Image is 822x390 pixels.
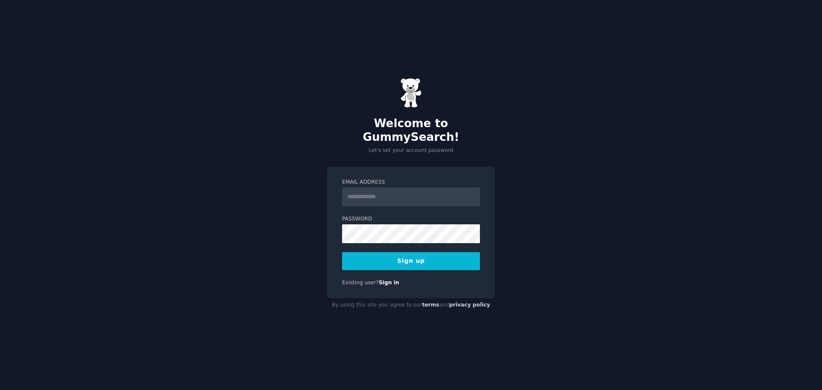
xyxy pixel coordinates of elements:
[327,147,495,155] p: Let's set your account password
[342,280,379,286] span: Existing user?
[422,302,439,308] a: terms
[327,117,495,144] h2: Welcome to GummySearch!
[327,298,495,312] div: By using this site you agree to our and
[400,78,422,108] img: Gummy Bear
[342,215,480,223] label: Password
[379,280,399,286] a: Sign in
[449,302,490,308] a: privacy policy
[342,252,480,270] button: Sign up
[342,179,480,186] label: Email Address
